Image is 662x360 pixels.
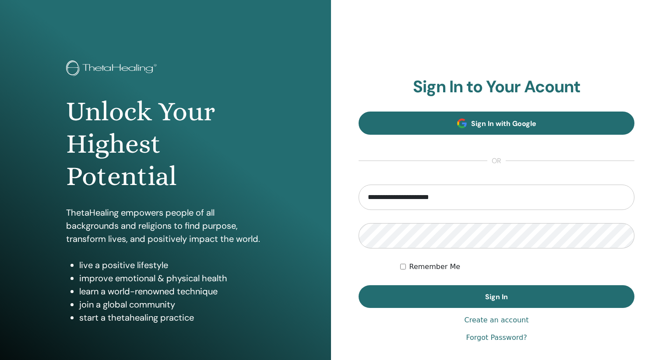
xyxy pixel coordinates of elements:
span: Sign In with Google [471,119,536,128]
span: Sign In [485,292,508,301]
h2: Sign In to Your Acount [359,77,634,97]
span: or [487,156,506,166]
a: Create an account [464,315,528,325]
button: Sign In [359,285,634,308]
label: Remember Me [409,262,461,272]
li: join a global community [79,298,265,311]
div: Keep me authenticated indefinitely or until I manually logout [400,262,635,272]
li: start a thetahealing practice [79,311,265,324]
li: live a positive lifestyle [79,259,265,272]
li: improve emotional & physical health [79,272,265,285]
a: Sign In with Google [359,112,634,135]
a: Forgot Password? [466,332,527,343]
p: ThetaHealing empowers people of all backgrounds and religions to find purpose, transform lives, a... [66,206,265,245]
h1: Unlock Your Highest Potential [66,95,265,193]
li: learn a world-renowned technique [79,285,265,298]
